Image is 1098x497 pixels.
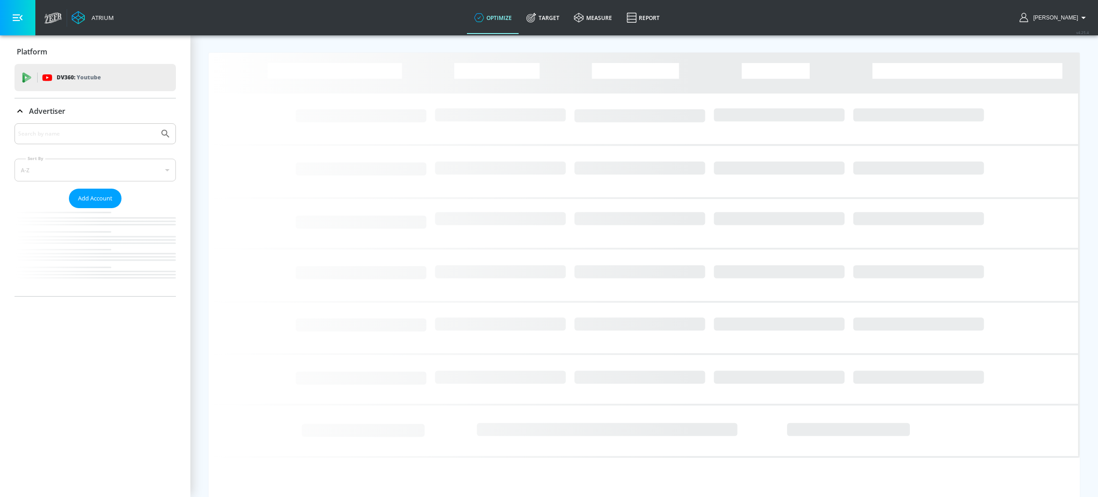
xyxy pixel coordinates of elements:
[1076,30,1089,35] span: v 4.25.4
[567,1,619,34] a: measure
[15,39,176,64] div: Platform
[57,73,101,83] p: DV360:
[619,1,667,34] a: Report
[78,193,112,204] span: Add Account
[72,11,114,24] a: Atrium
[15,123,176,296] div: Advertiser
[69,189,121,208] button: Add Account
[15,64,176,91] div: DV360: Youtube
[29,106,65,116] p: Advertiser
[467,1,519,34] a: optimize
[1030,15,1078,21] span: login as: samantha.yip@zefr.com
[15,159,176,181] div: A-Z
[15,208,176,296] nav: list of Advertiser
[77,73,101,82] p: Youtube
[26,156,45,161] label: Sort By
[1020,12,1089,23] button: [PERSON_NAME]
[88,14,114,22] div: Atrium
[15,98,176,124] div: Advertiser
[519,1,567,34] a: Target
[17,47,47,57] p: Platform
[18,128,155,140] input: Search by name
